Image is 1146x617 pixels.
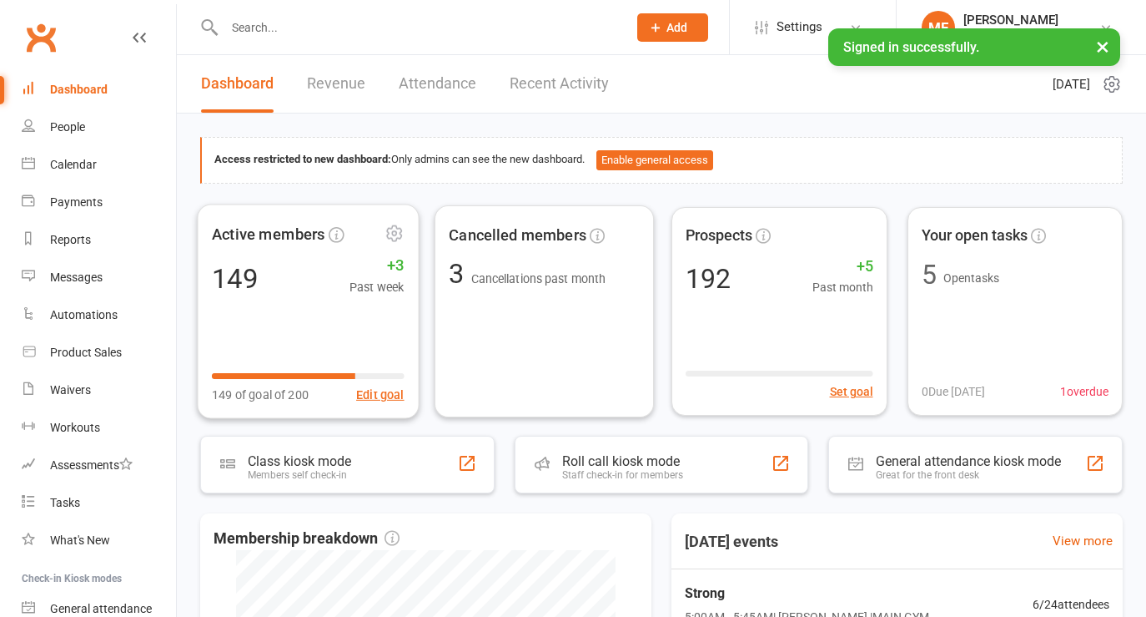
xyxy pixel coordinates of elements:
[50,308,118,321] div: Automations
[50,120,85,134] div: People
[22,522,176,559] a: What's New
[1053,531,1113,551] a: View more
[596,150,713,170] button: Enable general access
[50,346,122,359] div: Product Sales
[248,453,351,469] div: Class kiosk mode
[876,453,1061,469] div: General attendance kiosk mode
[1088,28,1118,64] button: ×
[922,382,985,401] span: 0 Due [DATE]
[214,527,400,551] span: Membership breakdown
[22,296,176,334] a: Automations
[22,484,176,522] a: Tasks
[876,469,1061,481] div: Great for the front desk
[50,271,103,284] div: Messages
[212,384,309,403] span: 149 of goal of 200
[510,55,609,113] a: Recent Activity
[22,221,176,259] a: Reports
[349,277,405,296] span: Past week
[666,21,687,34] span: Add
[50,602,152,615] div: General attendance
[777,8,822,46] span: Settings
[922,11,955,44] div: MF
[22,372,176,409] a: Waivers
[843,39,979,55] span: Signed in successfully.
[219,16,616,39] input: Search...
[214,150,1109,170] div: Only admins can see the new dashboard.
[50,233,91,246] div: Reports
[671,527,792,557] h3: [DATE] events
[963,28,1058,43] div: MFIIT
[686,266,731,292] div: 192
[50,534,110,547] div: What's New
[562,453,683,469] div: Roll call kiosk mode
[562,469,683,481] div: Staff check-in for members
[963,13,1058,28] div: [PERSON_NAME]
[22,184,176,221] a: Payments
[214,153,391,165] strong: Access restricted to new dashboard:
[22,109,176,146] a: People
[1053,74,1090,94] span: [DATE]
[50,83,108,96] div: Dashboard
[22,259,176,296] a: Messages
[922,261,937,288] div: 5
[50,421,100,434] div: Workouts
[356,384,405,403] button: Edit goal
[20,17,62,58] a: Clubworx
[22,71,176,109] a: Dashboard
[686,224,752,248] span: Prospects
[22,334,176,372] a: Product Sales
[248,469,351,481] div: Members self check-in
[399,55,476,113] a: Attendance
[50,496,80,509] div: Tasks
[201,55,274,113] a: Dashboard
[1033,595,1109,614] span: 6 / 24 attendees
[212,265,258,292] div: 149
[812,255,873,279] span: +5
[470,272,606,286] span: Cancellations past month
[307,55,365,113] a: Revenue
[830,382,873,401] button: Set goal
[50,158,97,171] div: Calendar
[50,383,91,397] div: Waivers
[449,257,470,290] span: 3
[637,13,708,42] button: Add
[922,224,1028,248] span: Your open tasks
[22,146,176,184] a: Calendar
[50,458,133,472] div: Assessments
[212,221,325,246] span: Active members
[50,195,103,209] div: Payments
[22,447,176,484] a: Assessments
[943,271,999,285] span: Open tasks
[449,222,586,246] span: Cancelled members
[812,278,873,296] span: Past month
[22,409,176,447] a: Workouts
[349,253,405,278] span: +3
[1060,382,1108,401] span: 1 overdue
[685,583,929,604] span: Strong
